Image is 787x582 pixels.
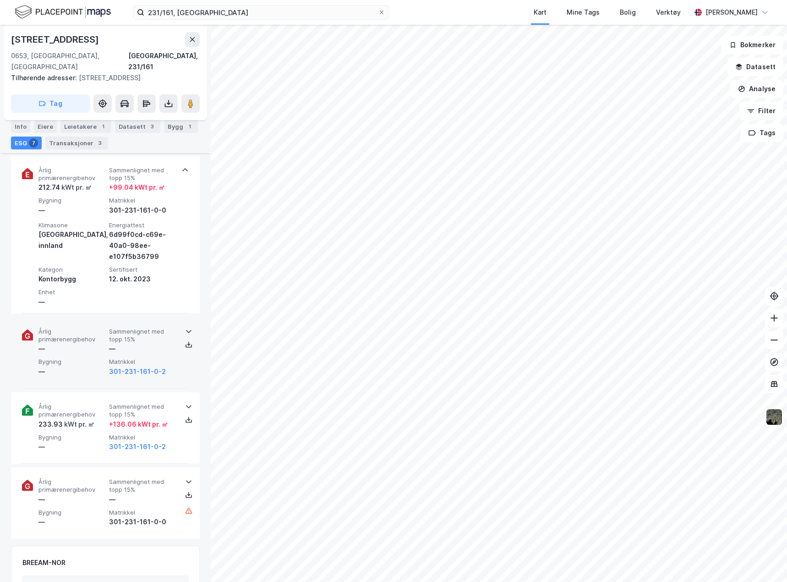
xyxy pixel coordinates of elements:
[128,50,200,72] div: [GEOGRAPHIC_DATA], 231/161
[109,403,176,419] span: Sammenlignet med topp 15%
[109,358,176,366] span: Matrikkel
[38,266,105,274] span: Kategori
[185,122,194,131] div: 1
[109,343,176,354] div: —
[38,182,92,193] div: 212.74
[567,7,600,18] div: Mine Tags
[109,509,176,516] span: Matrikkel
[38,197,105,204] span: Bygning
[730,80,783,98] button: Analyse
[115,120,160,133] div: Datasett
[727,58,783,76] button: Datasett
[95,138,104,148] div: 3
[109,494,176,505] div: —
[109,205,176,216] div: 301-231-161-0-0
[63,419,94,430] div: kWt pr. ㎡
[98,122,108,131] div: 1
[144,5,378,19] input: Søk på adresse, matrikkel, gårdeiere, leietakere eller personer
[38,516,105,527] div: —
[109,266,176,274] span: Sertifisert
[109,229,176,262] div: 6d99f0cd-c69e-40a0-98ee-e107f5b36799
[29,138,38,148] div: 7
[109,197,176,204] span: Matrikkel
[741,538,787,582] div: Kontrollprogram for chat
[109,166,176,182] span: Sammenlignet med topp 15%
[38,166,105,182] span: Årlig primærenergibehov
[38,419,94,430] div: 233.93
[534,7,547,18] div: Kart
[38,205,105,216] div: —
[109,441,166,452] button: 301-231-161-0-2
[11,74,79,82] span: Tilhørende adresser:
[38,288,105,296] span: Enhet
[620,7,636,18] div: Bolig
[38,494,105,505] div: —
[109,182,165,193] div: + 99.04 kWt pr. ㎡
[38,274,105,285] div: Kontorbygg
[11,32,101,47] div: [STREET_ADDRESS]
[15,4,111,20] img: logo.f888ab2527a4732fd821a326f86c7f29.svg
[164,120,198,133] div: Bygg
[109,274,176,285] div: 12. okt. 2023
[148,122,157,131] div: 3
[656,7,681,18] div: Verktøy
[34,120,57,133] div: Eiere
[38,328,105,344] span: Årlig primærenergibehov
[38,403,105,419] span: Årlig primærenergibehov
[38,296,105,307] div: —
[765,408,783,426] img: 9k=
[38,478,105,494] span: Årlig primærenergibehov
[38,229,105,251] div: [GEOGRAPHIC_DATA], innland
[38,358,105,366] span: Bygning
[721,36,783,54] button: Bokmerker
[45,137,108,149] div: Transaksjoner
[109,478,176,494] span: Sammenlignet med topp 15%
[109,328,176,344] span: Sammenlignet med topp 15%
[11,120,30,133] div: Info
[22,557,66,568] div: BREEAM-NOR
[11,72,192,83] div: [STREET_ADDRESS]
[60,120,111,133] div: Leietakere
[109,434,176,441] span: Matrikkel
[109,221,176,229] span: Energiattest
[38,434,105,441] span: Bygning
[109,366,166,377] button: 301-231-161-0-2
[109,419,168,430] div: + 136.06 kWt pr. ㎡
[11,94,90,113] button: Tag
[38,343,105,354] div: —
[60,182,92,193] div: kWt pr. ㎡
[38,509,105,516] span: Bygning
[109,516,176,527] div: 301-231-161-0-0
[739,102,783,120] button: Filter
[38,441,105,452] div: —
[741,538,787,582] iframe: Chat Widget
[38,366,105,377] div: —
[705,7,758,18] div: [PERSON_NAME]
[741,124,783,142] button: Tags
[11,50,128,72] div: 0653, [GEOGRAPHIC_DATA], [GEOGRAPHIC_DATA]
[38,221,105,229] span: Klimasone
[11,137,42,149] div: ESG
